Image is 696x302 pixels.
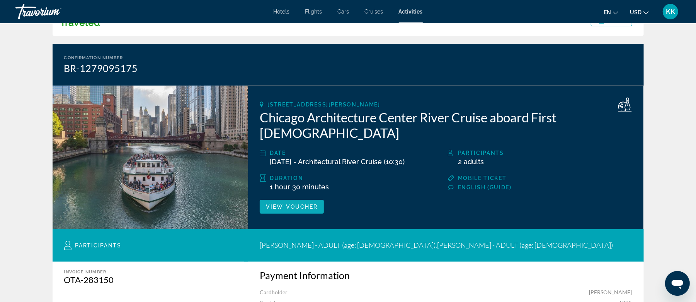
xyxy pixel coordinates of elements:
[458,175,507,181] span: Mobile ticket
[399,9,423,15] a: Activities
[274,9,290,15] a: Hotels
[256,241,632,249] div: [PERSON_NAME] - ADULT (age: [DEMOGRAPHIC_DATA]) , [PERSON_NAME] - ADULT (age: [DEMOGRAPHIC_DATA])
[270,173,444,183] div: Duration
[270,148,444,158] div: Date
[660,3,681,20] button: User Menu
[260,269,632,281] h3: Payment Information
[305,9,322,15] a: Flights
[665,271,690,296] iframe: Button to launch messaging window
[64,55,138,60] div: Confirmation Number
[270,158,405,166] span: [DATE] - Architectural River Cruise (10:30)
[630,7,649,18] button: Change currency
[666,8,675,15] span: KK
[458,158,462,166] span: 2
[338,9,349,15] a: Cars
[270,183,329,191] span: 1 hour 30 minutes
[267,101,380,108] span: [STREET_ADDRESS][PERSON_NAME]
[589,289,632,295] span: [PERSON_NAME]
[604,7,618,18] button: Change language
[260,110,632,141] h2: Chicago Architecture Center River Cruise aboard First [DEMOGRAPHIC_DATA]
[266,204,318,210] span: View Voucher
[591,12,632,26] button: Print
[630,9,642,15] span: USD
[15,2,93,22] a: Travorium
[64,62,138,74] div: BR-1279095175
[75,242,121,249] span: Participants
[604,9,611,15] span: en
[458,183,632,192] div: English (GUIDE)
[64,275,233,285] div: OTA-283150
[458,148,632,158] div: Participants
[365,9,383,15] a: Cruises
[464,158,484,166] span: Adults
[260,200,324,214] button: View Voucher
[64,269,233,275] div: Invoice Number
[260,289,288,295] span: Cardholder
